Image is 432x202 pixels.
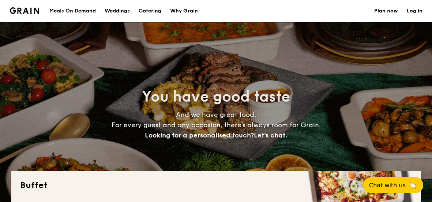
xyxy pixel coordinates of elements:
[10,7,40,14] a: Logotype
[369,182,406,189] span: Chat with us
[409,181,417,190] span: 🦙
[20,180,412,191] h2: Buffet
[10,7,40,14] img: Grain
[254,131,287,139] span: Let's chat.
[363,177,423,193] button: Chat with us🦙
